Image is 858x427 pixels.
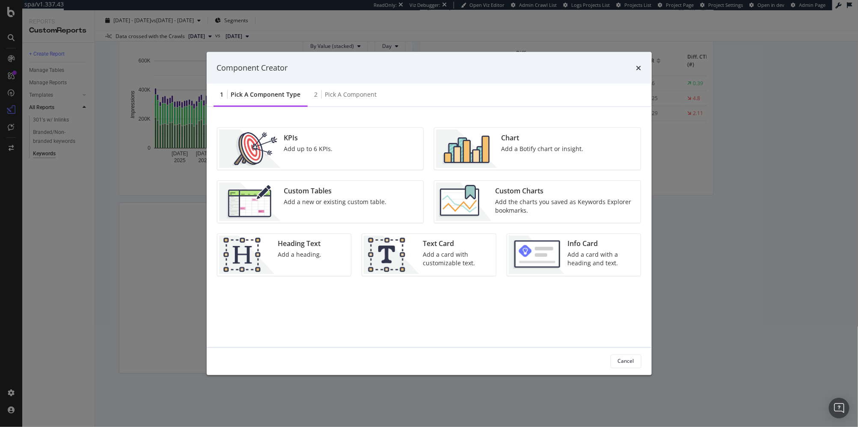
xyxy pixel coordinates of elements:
[436,182,492,221] img: Chdk0Fza.png
[284,186,387,196] div: Custom Tables
[423,250,491,267] div: Add a card with customizable text.
[217,62,288,74] div: Component Creator
[364,235,419,274] img: CIPqJSrR.png
[436,129,498,168] img: BHjNRGjj.png
[315,90,318,98] div: 2
[207,52,652,375] div: modal
[231,90,301,98] div: Pick a Component type
[423,239,491,249] div: Text Card
[568,239,636,249] div: Info Card
[618,358,634,365] div: Cancel
[501,133,583,142] div: Chart
[219,182,281,221] img: CzM_nd8v.png
[284,144,333,153] div: Add up to 6 KPIs.
[495,186,635,196] div: Custom Charts
[495,197,635,214] div: Add the charts you saved as Keywords Explorer bookmarks.
[568,250,636,267] div: Add a card with a heading and text.
[219,129,281,168] img: __UUOcd1.png
[501,144,583,153] div: Add a Botify chart or insight.
[220,90,224,98] div: 1
[636,62,641,74] div: times
[325,90,377,98] div: Pick a Component
[278,239,322,249] div: Heading Text
[278,250,322,259] div: Add a heading.
[611,354,641,368] button: Cancel
[219,235,275,274] img: CtJ9-kHf.png
[509,235,564,274] img: 9fcGIRyhgxRLRpur6FCk681sBQ4rDmX99LnU5EkywwAAAAAElFTkSuQmCC
[284,197,387,206] div: Add a new or existing custom table.
[829,398,849,418] div: Open Intercom Messenger
[284,133,333,142] div: KPIs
